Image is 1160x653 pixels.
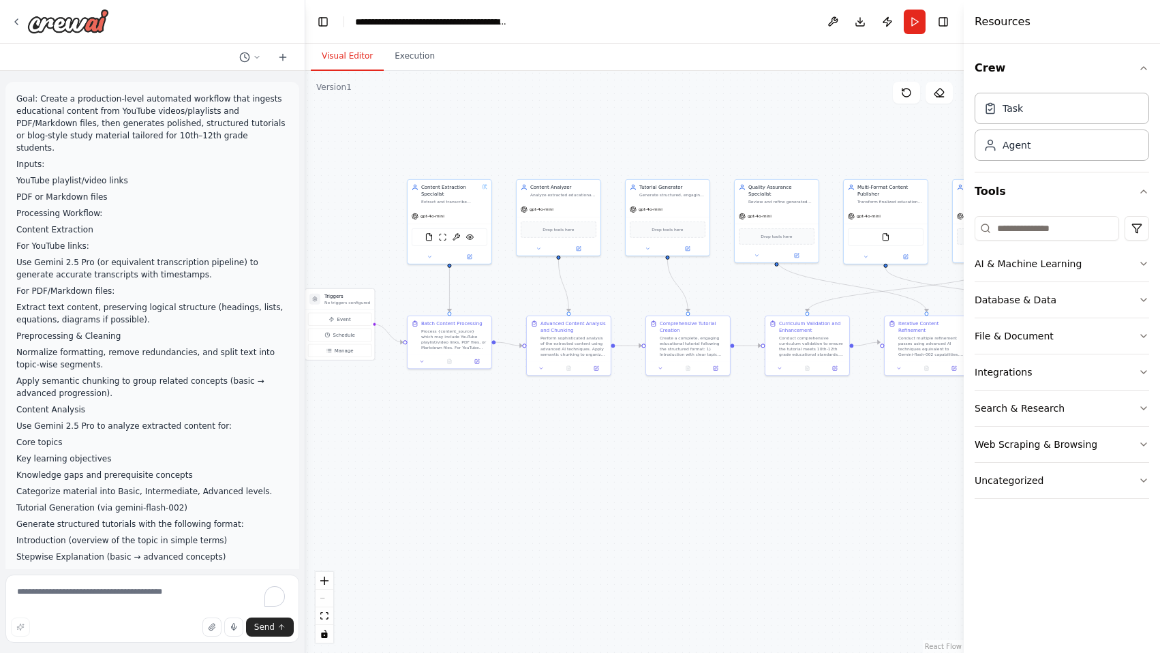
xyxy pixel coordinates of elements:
span: gpt-4o-mini [857,213,881,219]
span: Manage [335,347,354,354]
div: Batch Content ProcessingProcess {content_source} which may include YouTube playlist/video links, ... [407,316,492,369]
div: Quality Assurance Specialist [748,184,814,198]
img: FileReadTool [881,233,889,241]
p: For YouTube links: [16,240,288,252]
p: PDF or Markdown files [16,191,288,203]
span: Drop tools here [543,226,574,233]
div: Content Extraction Specialist [421,184,479,198]
div: Web Scraping & Browsing [975,438,1097,451]
div: Tutorial Generator [639,184,705,191]
button: Open in side panel [465,357,489,365]
div: Review and refine generated tutorials to ensure accuracy, clarity, curriculum alignment, and appr... [748,199,814,204]
button: Open in side panel [450,253,489,261]
button: Start a new chat [272,49,294,65]
p: Use Gemini 2.5 Pro (or equivalent transcription pipeline) to generate accurate transcripts with t... [16,256,288,281]
button: Visual Editor [311,42,384,71]
a: React Flow attribution [925,643,962,650]
div: Comprehensive Tutorial Creation [660,320,726,334]
button: Upload files [202,618,222,637]
span: Drop tools here [652,226,683,233]
p: Normalize formatting, remove redundancies, and split text into topic-wise segments. [16,346,288,371]
span: Event [337,316,351,322]
div: Crew [975,87,1149,172]
g: Edge from 3c4ce152-fddd-44a0-9cd3-19137c046d1d to 3ca84360-8848-48be-9718-6756773a926f [446,268,453,312]
p: Introduction (overview of the topic in simple terms) [16,534,288,547]
div: Version 1 [316,82,352,93]
h4: Resources [975,14,1031,30]
button: zoom in [316,572,333,590]
span: gpt-4o-mini [748,213,772,219]
g: Edge from 43db95af-1c04-40fd-9f25-ee243e2343f2 to 5a13cae9-ac41-411d-a40a-f3cdcf973263 [555,260,572,312]
button: Open in side panel [559,245,598,253]
span: gpt-4o-mini [530,207,553,212]
span: Schedule [333,331,355,338]
span: gpt-4o-mini [639,207,662,212]
div: Content Extraction SpecialistExtract and transcribe content from YouTube videos/playlists and PDF... [407,179,492,264]
button: toggle interactivity [316,625,333,643]
p: YouTube playlist/video links [16,174,288,187]
div: Curriculum Validation and EnhancementConduct comprehensive curriculum validation to ensure the tu... [765,316,850,376]
p: Content Extraction [16,224,288,236]
div: Iterative Content RefinementConduct multiple refinement passes using advanced AI techniques equiv... [884,316,969,376]
span: Drop tools here [761,233,792,240]
button: Open in side panel [943,364,966,372]
g: Edge from 17de2991-44f5-4bc1-a05b-2192154da1ad to 89f8ba57-9f6b-43d2-9d8a-5538744c6734 [664,260,691,312]
div: Content Analyzer [530,184,596,191]
button: Hide right sidebar [934,12,953,31]
button: Open in side panel [668,245,706,253]
div: Process {content_source} which may include YouTube playlist/video links, PDF files, or Markdown f... [421,329,487,350]
button: Open in side panel [704,364,727,372]
div: Advanced Content Analysis and Chunking [540,320,607,334]
span: gpt-4o-mini [421,213,444,219]
div: Curriculum Validation and Enhancement [779,320,845,334]
div: Perform sophisticated analysis of the extracted content using advanced AI techniques. Apply seman... [540,335,607,357]
button: Event [308,313,371,326]
button: Click to speak your automation idea [224,618,243,637]
g: Edge from c0b8e2d1-c400-4aa8-9e10-6ea6d7516192 to 8b525a31-2d95-4d3f-a287-5d0290e5fb2c [853,339,880,349]
button: Web Scraping & Browsing [975,427,1149,462]
p: No triggers configured [324,300,370,305]
button: Execution [384,42,446,71]
div: Agent [1003,138,1031,152]
button: Schedule [308,329,371,341]
img: OCRTool [452,233,460,241]
div: Transform finalized educational tutorials into multiple output formats including blog-ready Markd... [857,199,924,204]
p: Use Gemini 2.5 Pro to analyze extracted content for: [16,420,288,432]
div: Create a complete, engaging educational tutorial following the structured format: 1) Introduction... [660,335,726,357]
textarea: To enrich screen reader interactions, please activate Accessibility in Grammarly extension settings [5,575,299,643]
p: For PDF/Markdown files: [16,285,288,297]
img: Logo [27,9,109,33]
div: Multi-Format Content Publisher [857,184,924,198]
div: Content AnalyzerAnalyze extracted educational content using Gemini-level intelligence to identify... [516,179,601,256]
g: Edge from triggers to 3ca84360-8848-48be-9718-6756773a926f [373,321,403,346]
p: Processing Workflow: [16,207,288,219]
p: Preprocessing & Cleaning [16,330,288,342]
div: TriggersNo triggers configuredEventScheduleManage [305,288,375,361]
button: No output available [435,357,463,365]
div: Iterative Content Refinement [898,320,964,334]
div: Search & Research [975,401,1065,415]
div: Conduct comprehensive curriculum validation to ensure the tutorial meets 10th-12th grade educatio... [779,335,845,357]
button: Tools [975,172,1149,211]
button: AI & Machine Learning [975,246,1149,282]
p: Content Analysis [16,404,288,416]
h3: Triggers [324,293,370,300]
button: Switch to previous chat [234,49,266,65]
div: Tools [975,211,1149,510]
g: Edge from 5a13cae9-ac41-411d-a40a-f3cdcf973263 to 89f8ba57-9f6b-43d2-9d8a-5538744c6734 [615,342,641,349]
div: React Flow controls [316,572,333,643]
span: Send [254,622,275,633]
p: Extract text content, preserving logical structure (headings, lists, equations, diagrams if possi... [16,301,288,326]
div: Multi-Format Content PublisherTransform finalized educational tutorials into multiple output form... [843,179,928,264]
div: Comprehensive Tutorial CreationCreate a complete, engaging educational tutorial following the str... [645,316,731,376]
g: Edge from 75a867dc-aee1-461f-ab61-1dc75050d328 to 8b525a31-2d95-4d3f-a287-5d0290e5fb2c [773,260,930,312]
div: Integrations [975,365,1032,379]
p: Core topics [16,436,288,449]
button: Search & Research [975,391,1149,426]
g: Edge from 061bfd44-ca54-4076-9746-30a37f500fe1 to c0b8e2d1-c400-4aa8-9e10-6ea6d7516192 [804,267,998,312]
img: ScrapeWebsiteTool [438,233,446,241]
div: AI & Machine Learning [975,257,1082,271]
button: Database & Data [975,282,1149,318]
img: FileReadTool [425,233,433,241]
img: VisionTool [465,233,474,241]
